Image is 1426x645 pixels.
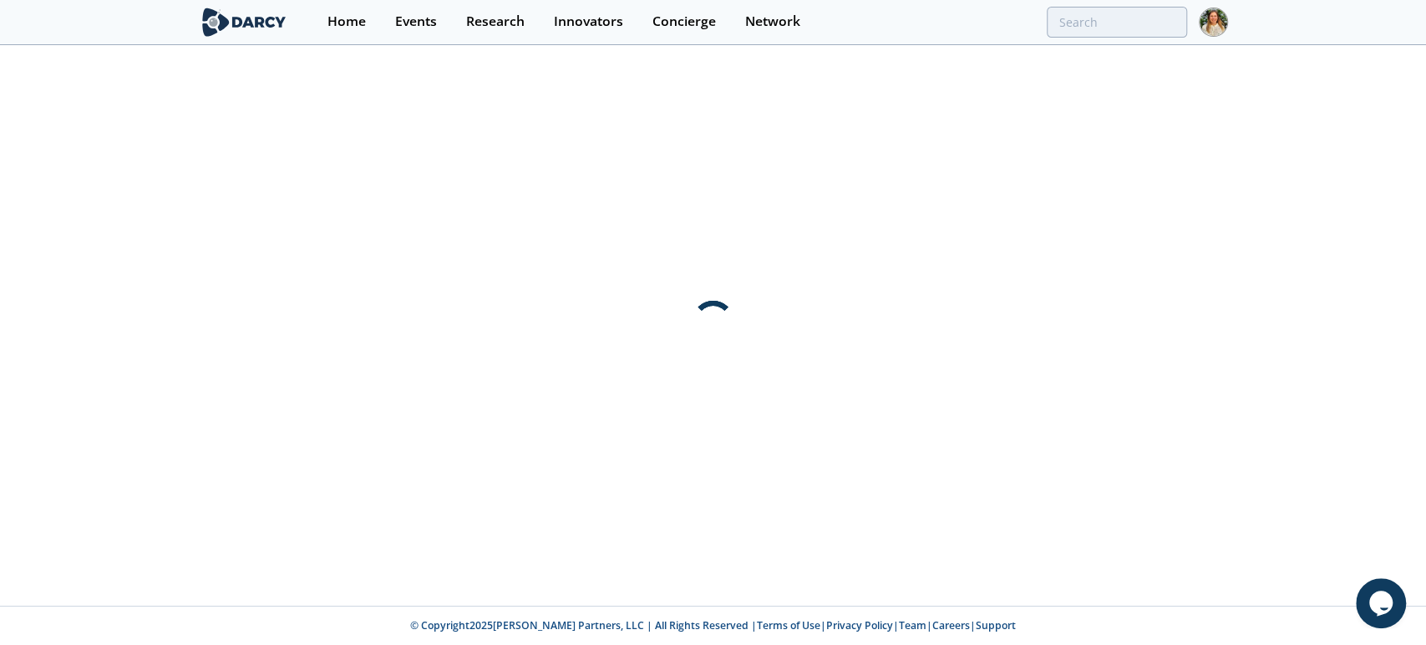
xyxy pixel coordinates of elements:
div: Home [327,15,366,28]
iframe: chat widget [1356,578,1409,628]
div: Network [745,15,800,28]
a: Support [976,618,1016,632]
a: Team [899,618,926,632]
a: Privacy Policy [826,618,893,632]
input: Advanced Search [1047,7,1187,38]
img: Profile [1199,8,1228,37]
div: Concierge [652,15,716,28]
div: Research [466,15,525,28]
div: Innovators [554,15,623,28]
a: Careers [932,618,970,632]
img: logo-wide.svg [199,8,290,37]
div: Events [395,15,437,28]
p: © Copyright 2025 [PERSON_NAME] Partners, LLC | All Rights Reserved | | | | | [95,618,1332,633]
a: Terms of Use [757,618,820,632]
